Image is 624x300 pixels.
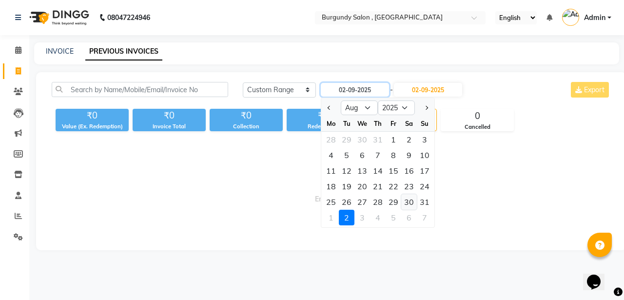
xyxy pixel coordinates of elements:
[370,147,386,163] div: 7
[370,147,386,163] div: Thursday, August 7, 2025
[354,147,370,163] div: 6
[107,4,150,31] b: 08047224946
[133,109,206,122] div: ₹0
[401,194,417,210] div: Saturday, August 30, 2025
[339,194,354,210] div: 26
[25,4,92,31] img: logo
[584,13,605,23] span: Admin
[370,116,386,131] div: Th
[354,163,370,179] div: Wednesday, August 13, 2025
[370,179,386,194] div: Thursday, August 21, 2025
[354,147,370,163] div: Wednesday, August 6, 2025
[339,163,354,179] div: 12
[401,163,417,179] div: Saturday, August 16, 2025
[323,194,339,210] div: Monday, August 25, 2025
[354,132,370,147] div: Wednesday, July 30, 2025
[56,109,129,122] div: ₹0
[401,179,417,194] div: 23
[370,132,386,147] div: 31
[390,85,393,95] span: -
[370,179,386,194] div: 21
[339,132,354,147] div: Tuesday, July 29, 2025
[386,210,401,225] div: Friday, September 5, 2025
[339,194,354,210] div: Tuesday, August 26, 2025
[287,122,360,131] div: Redemption
[417,179,432,194] div: Sunday, August 24, 2025
[354,194,370,210] div: Wednesday, August 27, 2025
[401,132,417,147] div: Saturday, August 2, 2025
[370,163,386,179] div: Thursday, August 14, 2025
[386,132,401,147] div: Friday, August 1, 2025
[354,163,370,179] div: 13
[323,179,339,194] div: 18
[323,147,339,163] div: Monday, August 4, 2025
[386,163,401,179] div: 15
[401,210,417,225] div: Saturday, September 6, 2025
[417,147,432,163] div: Sunday, August 10, 2025
[354,179,370,194] div: 20
[401,116,417,131] div: Sa
[417,210,432,225] div: 7
[370,210,386,225] div: Thursday, September 4, 2025
[422,100,430,116] button: Next month
[354,179,370,194] div: Wednesday, August 20, 2025
[386,194,401,210] div: 29
[354,194,370,210] div: 27
[417,132,432,147] div: Sunday, August 3, 2025
[378,100,415,115] select: Select year
[417,194,432,210] div: Sunday, August 31, 2025
[323,163,339,179] div: 11
[417,147,432,163] div: 10
[394,83,462,97] input: End Date
[339,163,354,179] div: Tuesday, August 12, 2025
[562,9,579,26] img: Admin
[339,147,354,163] div: Tuesday, August 5, 2025
[401,147,417,163] div: Saturday, August 9, 2025
[339,147,354,163] div: 5
[441,123,513,131] div: Cancelled
[323,210,339,225] div: Monday, September 1, 2025
[323,194,339,210] div: 25
[323,163,339,179] div: Monday, August 11, 2025
[323,147,339,163] div: 4
[354,116,370,131] div: We
[339,179,354,194] div: Tuesday, August 19, 2025
[417,163,432,179] div: 17
[401,179,417,194] div: Saturday, August 23, 2025
[287,109,360,122] div: ₹0
[401,132,417,147] div: 2
[386,147,401,163] div: 8
[386,163,401,179] div: Friday, August 15, 2025
[386,147,401,163] div: Friday, August 8, 2025
[417,210,432,225] div: Sunday, September 7, 2025
[323,132,339,147] div: Monday, July 28, 2025
[370,194,386,210] div: 28
[341,100,378,115] select: Select month
[339,132,354,147] div: 29
[339,116,354,131] div: Tu
[354,210,370,225] div: 3
[401,163,417,179] div: 16
[386,210,401,225] div: 5
[417,194,432,210] div: 31
[354,210,370,225] div: Wednesday, September 3, 2025
[52,82,228,97] input: Search by Name/Mobile/Email/Invoice No
[417,116,432,131] div: Su
[339,210,354,225] div: Tuesday, September 2, 2025
[46,47,74,56] a: INVOICE
[323,179,339,194] div: Monday, August 18, 2025
[417,132,432,147] div: 3
[417,179,432,194] div: 24
[325,100,333,116] button: Previous month
[323,116,339,131] div: Mo
[339,210,354,225] div: 2
[370,163,386,179] div: 14
[386,179,401,194] div: Friday, August 22, 2025
[133,122,206,131] div: Invoice Total
[52,143,611,240] span: Empty list
[85,43,162,60] a: PREVIOUS INVOICES
[401,194,417,210] div: 30
[401,210,417,225] div: 6
[56,122,129,131] div: Value (Ex. Redemption)
[370,210,386,225] div: 4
